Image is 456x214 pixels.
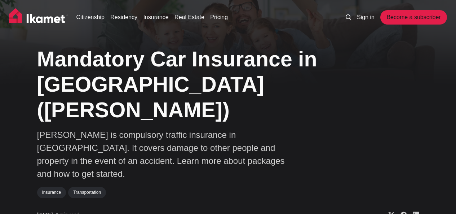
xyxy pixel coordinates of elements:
[76,13,105,22] a: Citizenship
[174,13,204,22] a: Real Estate
[357,13,375,22] a: Sign in
[68,187,106,198] a: Transportation
[9,8,68,26] img: Ikamet home
[37,47,326,123] h1: Mandatory Car Insurance in [GEOGRAPHIC_DATA] ([PERSON_NAME])
[380,10,447,25] a: Become a subscriber
[210,13,228,22] a: Pricing
[143,13,168,22] a: Insurance
[37,187,66,198] a: Insurance
[37,128,289,180] p: [PERSON_NAME] is compulsory traffic insurance in [GEOGRAPHIC_DATA]. It covers damage to other peo...
[110,13,137,22] a: Residency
